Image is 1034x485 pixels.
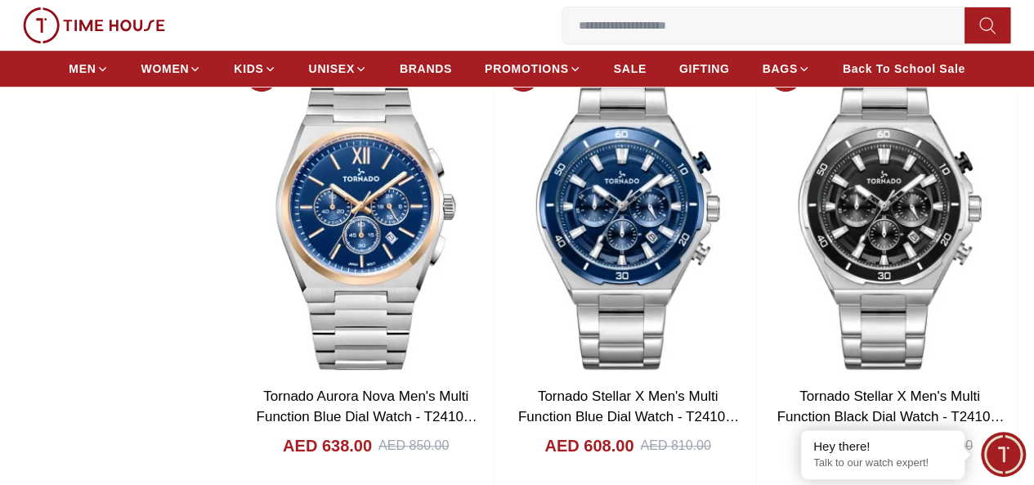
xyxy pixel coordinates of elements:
[485,61,569,77] span: PROMOTIONS
[309,54,367,83] a: UNISEX
[614,54,647,83] a: SALE
[640,436,710,456] div: AED 810.00
[256,388,477,446] a: Tornado Aurora Nova Men's Multi Function Blue Dial Watch - T24105-KBSN
[614,61,647,77] span: SALE
[813,456,952,470] p: Talk to our watch expert!
[23,7,165,43] img: ...
[679,54,730,83] a: GIFTING
[283,434,372,457] h4: AED 638.00
[762,61,797,77] span: BAGS
[69,61,96,77] span: MEN
[378,436,449,456] div: AED 850.00
[843,54,965,83] a: Back To School Sale
[763,52,1017,376] img: Tornado Stellar X Men's Multi Function Black Dial Watch - T24104-SBSB
[777,388,1004,446] a: Tornado Stellar X Men's Multi Function Black Dial Watch - T24104-SBSB
[400,54,452,83] a: BRANDS
[141,61,190,77] span: WOMEN
[981,432,1026,477] div: Chat Widget
[813,438,952,455] div: Hey there!
[843,61,965,77] span: Back To School Sale
[309,61,355,77] span: UNISEX
[518,388,739,446] a: Tornado Stellar X Men's Multi Function Blue Dial Watch - T24104-SBSN
[141,54,202,83] a: WOMEN
[485,54,581,83] a: PROMOTIONS
[762,54,809,83] a: BAGS
[234,54,275,83] a: KIDS
[500,52,754,376] img: Tornado Stellar X Men's Multi Function Blue Dial Watch - T24104-SBSN
[239,52,493,376] img: Tornado Aurora Nova Men's Multi Function Blue Dial Watch - T24105-KBSN
[69,54,108,83] a: MEN
[679,61,730,77] span: GIFTING
[902,436,973,456] div: AED 810.00
[400,61,452,77] span: BRANDS
[544,434,633,457] h4: AED 608.00
[234,61,263,77] span: KIDS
